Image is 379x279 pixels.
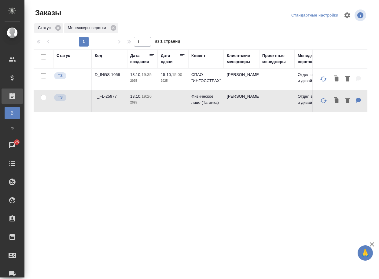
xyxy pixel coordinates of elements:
span: В [8,110,17,116]
p: ТЗ [58,94,63,100]
span: 25 [11,139,23,145]
div: Менеджеры верстки [298,53,327,65]
div: Клиент [191,53,205,59]
a: Ф [5,122,20,134]
div: Дата сдачи [161,53,179,65]
p: Отдел верстки и дизайна [298,72,327,84]
p: 19:26 [142,94,152,99]
a: 25 [2,138,23,153]
div: Выставляет КМ при отправке заказа на расчет верстке (для тикета) или для уточнения сроков на прои... [53,72,88,80]
p: 13.10, [130,72,142,77]
button: Обновить [316,72,331,86]
p: T_FL-25977 [95,93,124,100]
p: 19:35 [142,72,152,77]
div: Статус [57,53,70,59]
p: 15.10, [161,72,172,77]
p: Статус [38,25,53,31]
td: [PERSON_NAME] [224,69,259,90]
span: Ф [8,125,17,131]
div: Дата создания [130,53,149,65]
button: Удалить [342,73,353,85]
div: Клиентские менеджеры [227,53,256,65]
button: 🙏 [358,245,373,261]
button: Клонировать [331,95,342,107]
a: В [5,107,20,119]
p: 2025 [161,78,185,84]
div: split button [290,11,340,20]
p: D_INGS-1059 [95,72,124,78]
p: 2025 [130,100,155,106]
span: 🙏 [360,247,370,259]
div: Код [95,53,102,59]
p: ТЗ [58,73,63,79]
p: Физическое лицо (Таганка) [191,93,221,106]
div: Проектные менеджеры [262,53,292,65]
button: Обновить [316,93,331,108]
button: Клонировать [331,73,342,85]
div: Выставляет КМ при отправке заказа на расчет верстке (для тикета) или для уточнения сроков на прои... [53,93,88,102]
td: [PERSON_NAME] [224,90,259,112]
div: Менеджеры верстки [64,23,118,33]
button: Удалить [342,95,353,107]
p: Отдел верстки и дизайна [298,93,327,106]
p: 13.10, [130,94,142,99]
p: 2025 [130,78,155,84]
span: Заказы [34,8,61,18]
p: 15:00 [172,72,182,77]
span: Посмотреть информацию [355,9,367,21]
span: из 1 страниц [155,38,180,47]
p: Менеджеры верстки [68,25,108,31]
p: СПАО "ИНГОССТРАХ" [191,72,221,84]
div: Статус [34,23,63,33]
